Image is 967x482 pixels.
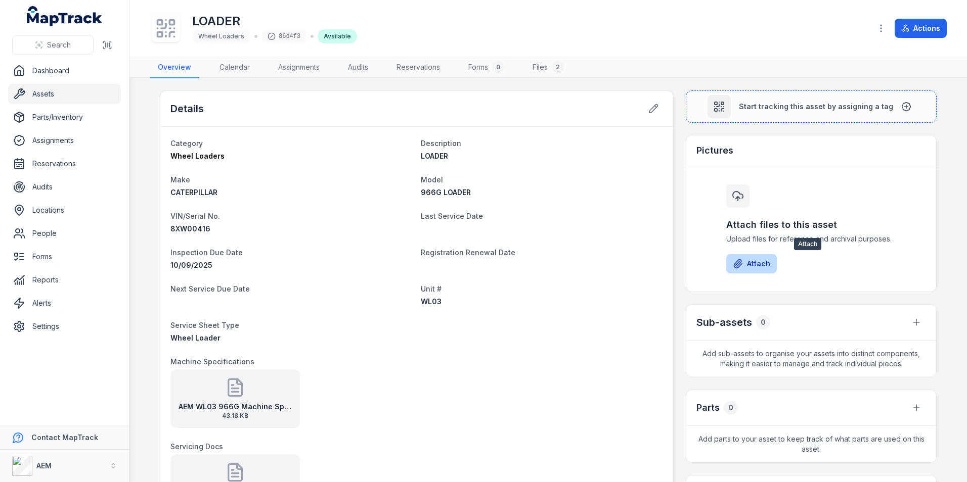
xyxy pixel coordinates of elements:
[421,188,471,197] span: 966G LOADER
[8,177,121,197] a: Audits
[895,19,947,38] button: Actions
[170,248,243,257] span: Inspection Due Date
[27,6,103,26] a: MapTrack
[8,107,121,127] a: Parts/Inventory
[170,333,221,342] span: Wheel Loader
[170,261,212,269] span: 10/09/2025
[179,412,292,420] span: 43.18 KB
[170,152,225,160] span: Wheel Loaders
[198,32,244,40] span: Wheel Loaders
[170,102,204,116] h2: Details
[421,284,442,293] span: Unit #
[170,321,239,329] span: Service Sheet Type
[756,315,770,329] div: 0
[724,401,738,415] div: 0
[8,247,121,267] a: Forms
[192,13,357,29] h1: LOADER
[421,175,443,184] span: Model
[696,315,752,329] h2: Sub-assets
[739,102,893,112] span: Start tracking this asset by assigning a tag
[170,175,190,184] span: Make
[421,248,515,257] span: Registration Renewal Date
[794,238,821,250] span: Attach
[421,139,461,148] span: Description
[686,426,936,462] span: Add parts to your asset to keep track of what parts are used on this asset.
[460,57,512,78] a: Forms0
[47,40,71,50] span: Search
[170,357,254,366] span: Machine Specifications
[31,433,98,442] strong: Contact MapTrack
[170,284,250,293] span: Next Service Due Date
[8,84,121,104] a: Assets
[388,57,448,78] a: Reservations
[179,402,292,412] strong: AEM WL03 966G Machine Specifications
[170,188,217,197] span: CATERPILLAR
[211,57,258,78] a: Calendar
[261,29,306,43] div: 86d4f3
[686,90,937,123] button: Start tracking this asset by assigning a tag
[421,297,442,306] span: WL03
[726,234,896,244] span: Upload files for reference and archival purposes.
[36,461,52,470] strong: AEM
[696,401,720,415] h3: Parts
[552,61,564,73] div: 2
[170,261,212,269] time: 10/09/2025, 12:00:00 am
[340,57,376,78] a: Audits
[421,152,448,160] span: LOADER
[150,57,199,78] a: Overview
[170,224,210,233] span: 8XW00416
[726,254,777,273] button: Attach
[170,139,203,148] span: Category
[8,61,121,81] a: Dashboard
[696,143,733,158] h3: Pictures
[8,130,121,151] a: Assignments
[12,35,94,55] button: Search
[170,442,223,451] span: Servicing Docs
[726,218,896,232] h3: Attach files to this asset
[318,29,357,43] div: Available
[170,212,220,220] span: VIN/Serial No.
[270,57,328,78] a: Assignments
[524,57,572,78] a: Files2
[492,61,504,73] div: 0
[8,270,121,290] a: Reports
[8,223,121,244] a: People
[8,316,121,336] a: Settings
[8,200,121,220] a: Locations
[686,341,936,377] span: Add sub-assets to organise your assets into distinct components, making it easier to manage and t...
[421,212,483,220] span: Last Service Date
[8,154,121,174] a: Reservations
[8,293,121,313] a: Alerts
